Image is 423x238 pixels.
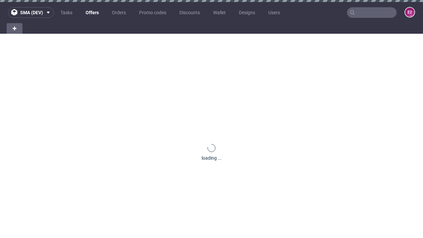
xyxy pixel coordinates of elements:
[8,7,54,18] button: sma (dev)
[57,7,76,18] a: Tasks
[264,7,284,18] a: Users
[209,7,230,18] a: Wallet
[20,10,43,15] span: sma (dev)
[202,155,222,161] div: loading ...
[175,7,204,18] a: Discounts
[82,7,103,18] a: Offers
[235,7,259,18] a: Designs
[135,7,170,18] a: Promo codes
[108,7,130,18] a: Orders
[405,8,414,17] figcaption: e2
